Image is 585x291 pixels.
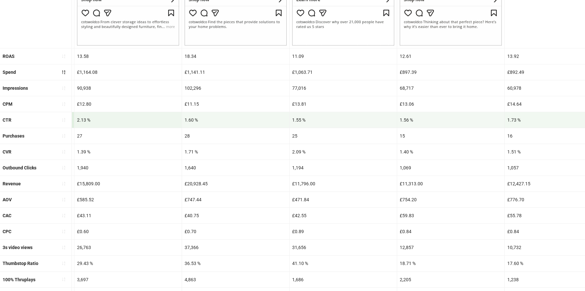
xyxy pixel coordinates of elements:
[290,176,397,192] div: £11,796.00
[61,118,66,122] span: sort-ascending
[397,144,504,160] div: 1.40 %
[3,54,15,59] b: ROAS
[3,245,32,250] b: 3s video views
[74,192,182,207] div: £585.52
[61,150,66,154] span: sort-ascending
[397,128,504,144] div: 15
[397,224,504,239] div: £0.84
[182,128,289,144] div: 28
[397,192,504,207] div: £754.20
[3,86,28,91] b: Impressions
[397,64,504,80] div: £897.39
[61,261,66,266] span: sort-ascending
[182,64,289,80] div: £1,141.11
[290,256,397,271] div: 41.10 %
[182,48,289,64] div: 18.34
[397,96,504,112] div: £13.06
[397,48,504,64] div: 12.61
[182,112,289,128] div: 1.60 %
[3,261,38,266] b: Thumbstop Ratio
[74,256,182,271] div: 29.43 %
[74,112,182,128] div: 2.13 %
[61,70,66,74] span: sort-descending
[182,256,289,271] div: 36.53 %
[3,277,35,282] b: 100% Thruplays
[3,70,16,75] b: Spend
[74,160,182,176] div: 1,940
[182,240,289,255] div: 37,366
[61,197,66,202] span: sort-ascending
[3,197,12,202] b: AOV
[182,192,289,207] div: £747.44
[61,54,66,59] span: sort-ascending
[290,48,397,64] div: 11.09
[397,240,504,255] div: 12,857
[61,245,66,250] span: sort-ascending
[182,208,289,223] div: £40.75
[74,176,182,192] div: £15,809.00
[74,240,182,255] div: 26,763
[3,101,12,107] b: CPM
[182,96,289,112] div: £11.15
[61,86,66,90] span: sort-ascending
[182,176,289,192] div: £20,928.45
[290,96,397,112] div: £13.81
[290,272,397,287] div: 1,686
[397,112,504,128] div: 1.56 %
[3,165,36,170] b: Outbound Clicks
[74,80,182,96] div: 90,938
[61,134,66,138] span: sort-ascending
[397,272,504,287] div: 2,205
[3,133,24,139] b: Purchases
[3,117,11,123] b: CTR
[397,208,504,223] div: £59.83
[74,144,182,160] div: 1.39 %
[61,213,66,218] span: sort-ascending
[290,192,397,207] div: £471.84
[74,208,182,223] div: £43.11
[290,128,397,144] div: 25
[3,149,11,154] b: CVR
[290,80,397,96] div: 77,016
[290,208,397,223] div: £42.55
[397,160,504,176] div: 1,069
[182,144,289,160] div: 1.71 %
[74,96,182,112] div: £12.80
[3,229,11,234] b: CPC
[3,213,11,218] b: CAC
[182,80,289,96] div: 102,296
[397,256,504,271] div: 18.71 %
[290,112,397,128] div: 1.55 %
[61,229,66,234] span: sort-ascending
[74,64,182,80] div: £1,164.08
[290,224,397,239] div: £0.89
[290,240,397,255] div: 31,656
[61,277,66,282] span: sort-ascending
[182,272,289,287] div: 4,863
[182,224,289,239] div: £0.70
[290,144,397,160] div: 2.09 %
[61,165,66,170] span: sort-ascending
[3,181,21,186] b: Revenue
[182,160,289,176] div: 1,640
[74,272,182,287] div: 3,697
[290,64,397,80] div: £1,063.71
[74,48,182,64] div: 13.58
[397,80,504,96] div: 68,717
[61,102,66,106] span: sort-ascending
[290,160,397,176] div: 1,194
[74,224,182,239] div: £0.60
[74,128,182,144] div: 27
[61,181,66,186] span: sort-ascending
[397,176,504,192] div: £11,313.00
